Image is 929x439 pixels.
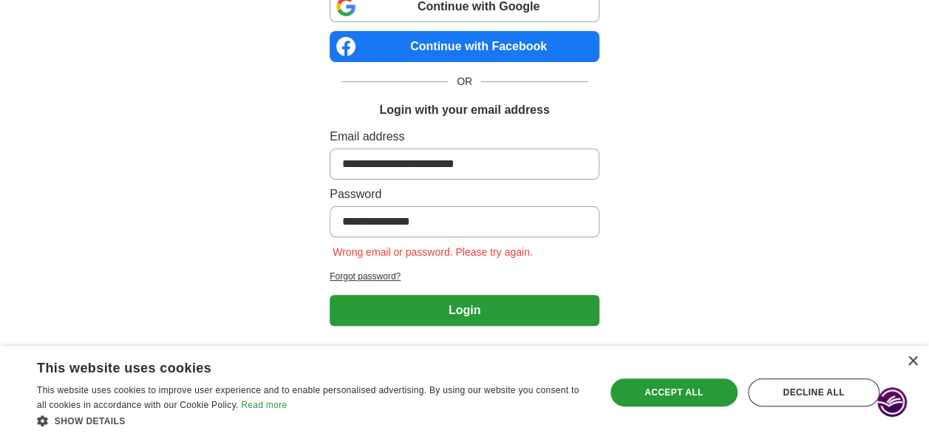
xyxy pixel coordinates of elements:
div: Show details [37,413,588,428]
button: Login [330,295,599,326]
a: Continue with Facebook [330,31,599,62]
div: Accept all [610,378,738,406]
span: OR [448,74,481,89]
span: This website uses cookies to improve user experience and to enable personalised advertising. By u... [37,385,579,410]
label: Password [330,186,599,203]
span: Wrong email or password. Please try again. [330,246,536,258]
div: This website uses cookies [37,355,551,377]
label: Email address [330,128,599,146]
div: Close [907,356,918,367]
div: Decline all [748,378,879,406]
span: Show details [55,416,126,426]
a: Read more, opens a new window [241,400,287,410]
a: Forgot password? [330,270,599,283]
h1: Login with your email address [379,101,549,119]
